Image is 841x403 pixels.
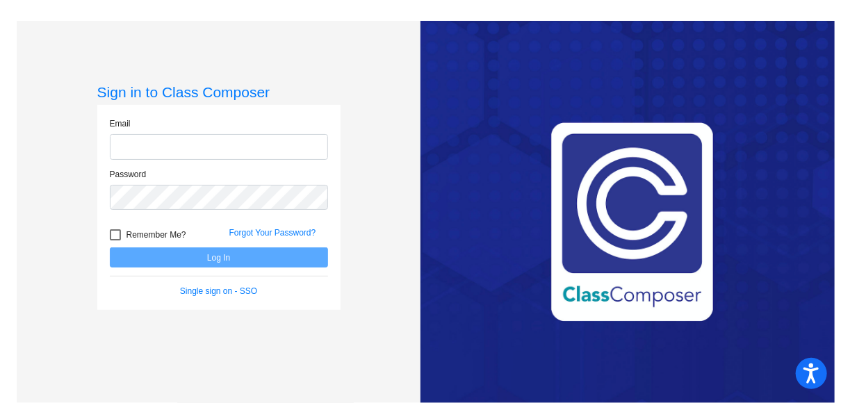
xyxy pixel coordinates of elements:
[110,168,147,181] label: Password
[180,286,257,296] a: Single sign on - SSO
[229,228,316,238] a: Forgot Your Password?
[110,117,131,130] label: Email
[126,227,186,243] span: Remember Me?
[110,247,328,268] button: Log In
[97,83,341,101] h3: Sign in to Class Composer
